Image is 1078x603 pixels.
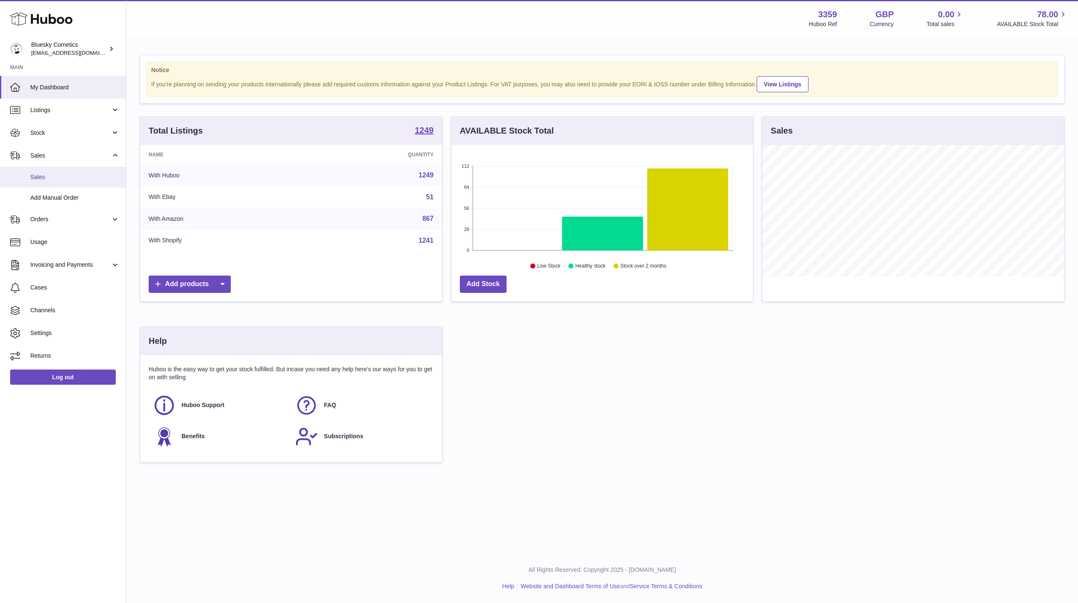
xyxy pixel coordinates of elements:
[462,163,469,169] text: 112
[875,9,894,20] strong: GBP
[464,206,469,211] text: 56
[30,306,120,314] span: Channels
[151,75,1053,92] div: If you're planning on sending your products internationally please add required customs informati...
[415,126,434,134] strong: 1249
[181,401,224,409] span: Huboo Support
[997,9,1068,28] a: 78.00 AVAILABLE Stock Total
[295,425,429,448] a: Subscriptions
[1037,9,1058,20] span: 78.00
[30,261,111,269] span: Invoicing and Payments
[926,20,964,28] span: Total sales
[324,432,363,440] span: Subscriptions
[809,20,837,28] div: Huboo Ref
[926,9,964,28] a: 0.00 Total sales
[140,164,305,186] td: With Huboo
[153,425,287,448] a: Benefits
[30,152,111,160] span: Sales
[153,394,287,417] a: Huboo Support
[149,276,231,293] a: Add products
[30,194,120,202] span: Add Manual Order
[575,263,606,269] text: Healthy stock
[149,125,203,137] h3: Total Listings
[630,583,702,590] a: Service Terms & Conditions
[460,276,507,293] a: Add Stock
[502,583,515,590] a: Help
[30,83,120,91] span: My Dashboard
[464,227,469,232] text: 28
[870,20,894,28] div: Currency
[324,401,336,409] span: FAQ
[30,352,120,360] span: Returns
[30,284,120,292] span: Cases
[305,145,442,164] th: Quantity
[419,172,434,179] a: 1249
[537,263,561,269] text: Low Stock
[10,43,23,55] img: info@blueskycosmetics.co.uk
[30,238,120,246] span: Usage
[620,263,666,269] text: Stock over 2 months
[518,582,702,590] li: and
[149,365,434,381] p: Huboo is the easy way to get your stock fulfilled. But incase you need any help here's our ways f...
[181,432,205,440] span: Benefits
[771,125,792,137] h3: Sales
[419,237,434,244] a: 1241
[426,193,434,201] a: 51
[149,335,167,347] h3: Help
[520,583,620,590] a: Website and Dashboard Terms of Use
[818,9,837,20] strong: 3359
[151,66,1053,74] strong: Notice
[140,230,305,252] td: With Shopify
[31,41,107,57] div: Bluesky Cometics
[133,566,1071,574] p: All Rights Reserved. Copyright 2025 - [DOMAIN_NAME]
[295,394,429,417] a: FAQ
[938,9,955,20] span: 0.00
[140,186,305,208] td: With Ebay
[30,129,111,137] span: Stock
[10,370,116,385] a: Log out
[30,329,120,337] span: Settings
[460,125,554,137] h3: AVAILABLE Stock Total
[422,215,434,222] a: 867
[30,106,111,114] span: Listings
[415,126,434,136] a: 1249
[140,145,305,164] th: Name
[757,76,808,92] a: View Listings
[30,215,111,223] span: Orders
[30,173,120,181] span: Sales
[464,185,469,190] text: 84
[997,20,1068,28] span: AVAILABLE Stock Total
[31,49,124,56] span: [EMAIL_ADDRESS][DOMAIN_NAME]
[140,208,305,230] td: With Amazon
[467,248,469,253] text: 0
